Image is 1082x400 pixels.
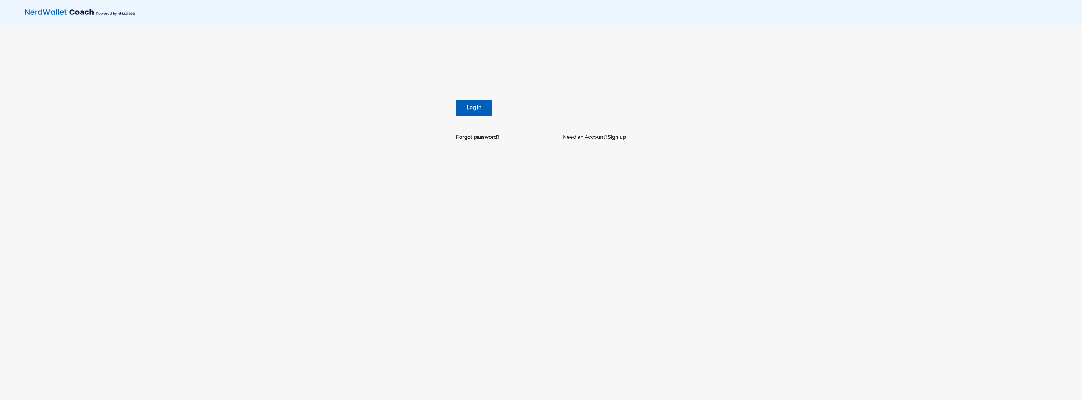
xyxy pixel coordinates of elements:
[456,134,499,141] a: Forgot password?
[608,134,626,141] a: Sign up
[563,134,626,141] p: Need an Account?
[456,100,492,116] button: Log in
